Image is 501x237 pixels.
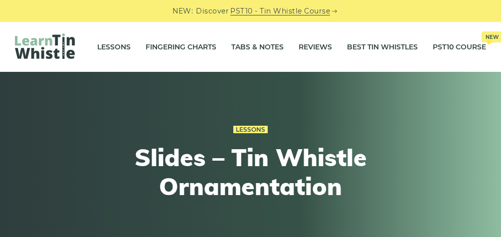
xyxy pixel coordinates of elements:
[67,143,434,201] h1: Slides – Tin Whistle Ornamentation
[233,126,268,134] a: Lessons
[97,34,131,59] a: Lessons
[299,34,332,59] a: Reviews
[15,33,75,59] img: LearnTinWhistle.com
[146,34,216,59] a: Fingering Charts
[231,34,284,59] a: Tabs & Notes
[433,34,486,59] a: PST10 CourseNew
[347,34,418,59] a: Best Tin Whistles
